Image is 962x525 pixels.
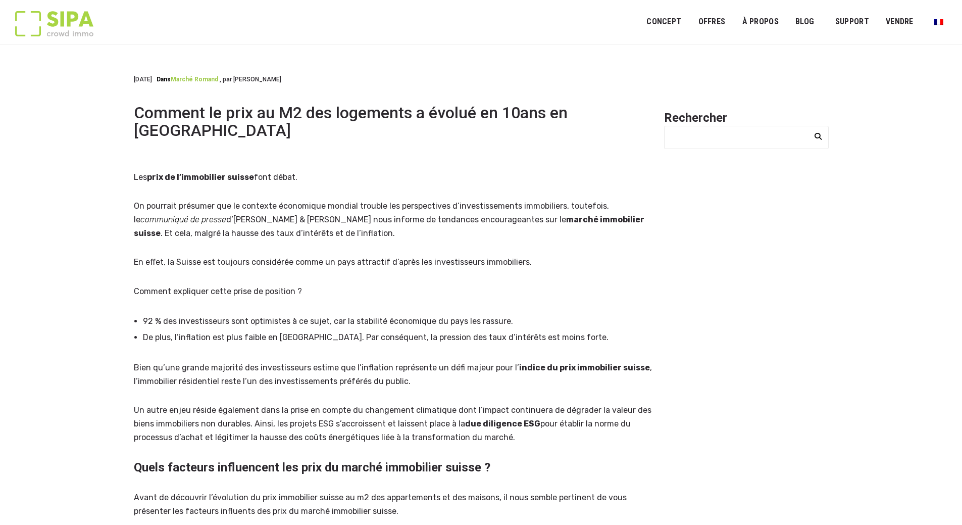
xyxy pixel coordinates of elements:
[519,363,650,372] strong: indice du prix immobilier suisse
[134,403,652,445] p: Un autre enjeu réside également dans la prise en compte du changement climatique dont l’impact co...
[640,11,688,33] a: Concept
[646,9,947,34] nav: Menu principal
[134,361,652,388] p: Bien qu’une grande majorité des investisseurs estime que l’inflation représente un défi majeur po...
[691,11,732,33] a: OFFRES
[829,11,876,33] a: SUPPORT
[134,491,652,518] p: Avant de découvrir l’évolution du prix immobilier suisse au m2 des appartements et des maisons, i...
[140,215,226,224] a: communiqué de presse
[147,172,254,182] strong: prix de l’immobilier suisse
[934,19,943,25] img: Français
[134,460,652,475] h2: Quels facteurs influencent les prix du marché immobilier suisse ?
[134,284,652,298] p: Comment expliquer cette prise de position ?
[15,11,93,36] img: Logo
[134,199,652,241] p: On pourrait présumer que le contexte économique mondial trouble les perspectives d’investissement...
[879,11,920,33] a: VENDRE
[134,75,281,84] div: [DATE]
[735,11,785,33] a: À PROPOS
[134,170,652,184] p: Les font débat.
[171,76,218,83] a: Marché romand
[134,255,652,269] p: En effet, la Suisse est toujours considérée comme un pays attractif d’après les investisseurs imm...
[143,329,652,346] li: De plus, l’inflation est plus faible en [GEOGRAPHIC_DATA]. Par conséquent, la pression des taux d...
[143,313,652,329] li: 92 % des investisseurs sont optimistes à ce sujet, car la stabilité économique du pays les rassure.
[465,419,540,428] strong: due diligence ESG
[157,76,171,83] span: Dans
[928,12,950,31] a: Passer à
[134,104,652,139] h1: Comment le prix au M2 des logements a évolué en 10ans en [GEOGRAPHIC_DATA]
[220,76,281,83] span: , par [PERSON_NAME]
[664,110,829,126] h2: Rechercher
[789,11,821,33] a: Blog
